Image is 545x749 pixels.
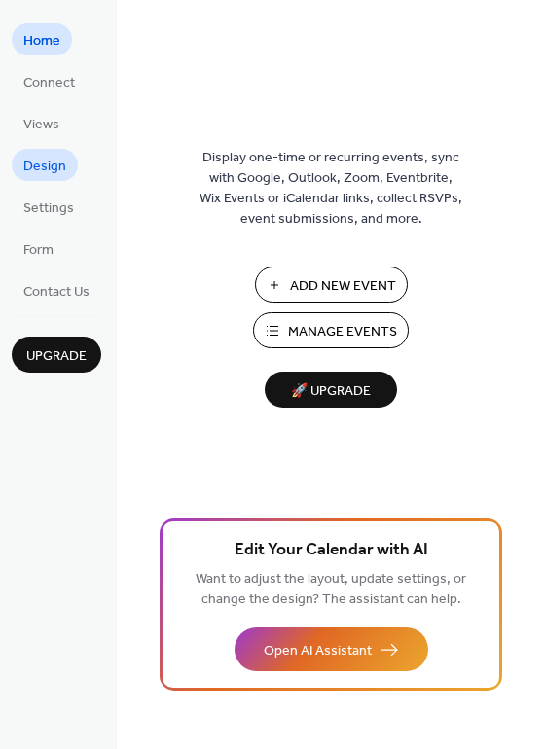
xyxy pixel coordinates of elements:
span: Manage Events [288,322,397,342]
button: Manage Events [253,312,409,348]
span: Want to adjust the layout, update settings, or change the design? The assistant can help. [196,566,466,613]
a: Design [12,149,78,181]
span: Contact Us [23,282,90,303]
button: Upgrade [12,337,101,373]
button: 🚀 Upgrade [265,372,397,408]
a: Form [12,232,65,265]
span: Edit Your Calendar with AI [235,537,428,564]
span: 🚀 Upgrade [276,378,385,405]
a: Settings [12,191,86,223]
button: Open AI Assistant [235,627,428,671]
a: Views [12,107,71,139]
button: Add New Event [255,267,408,303]
span: Connect [23,73,75,93]
span: Upgrade [26,346,87,367]
span: Form [23,240,54,261]
span: Add New Event [290,276,396,297]
span: Views [23,115,59,135]
a: Home [12,23,72,55]
a: Connect [12,65,87,97]
span: Display one-time or recurring events, sync with Google, Outlook, Zoom, Eventbrite, Wix Events or ... [200,148,462,230]
a: Contact Us [12,274,101,306]
span: Home [23,31,60,52]
span: Settings [23,198,74,219]
span: Open AI Assistant [264,641,372,661]
span: Design [23,157,66,177]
